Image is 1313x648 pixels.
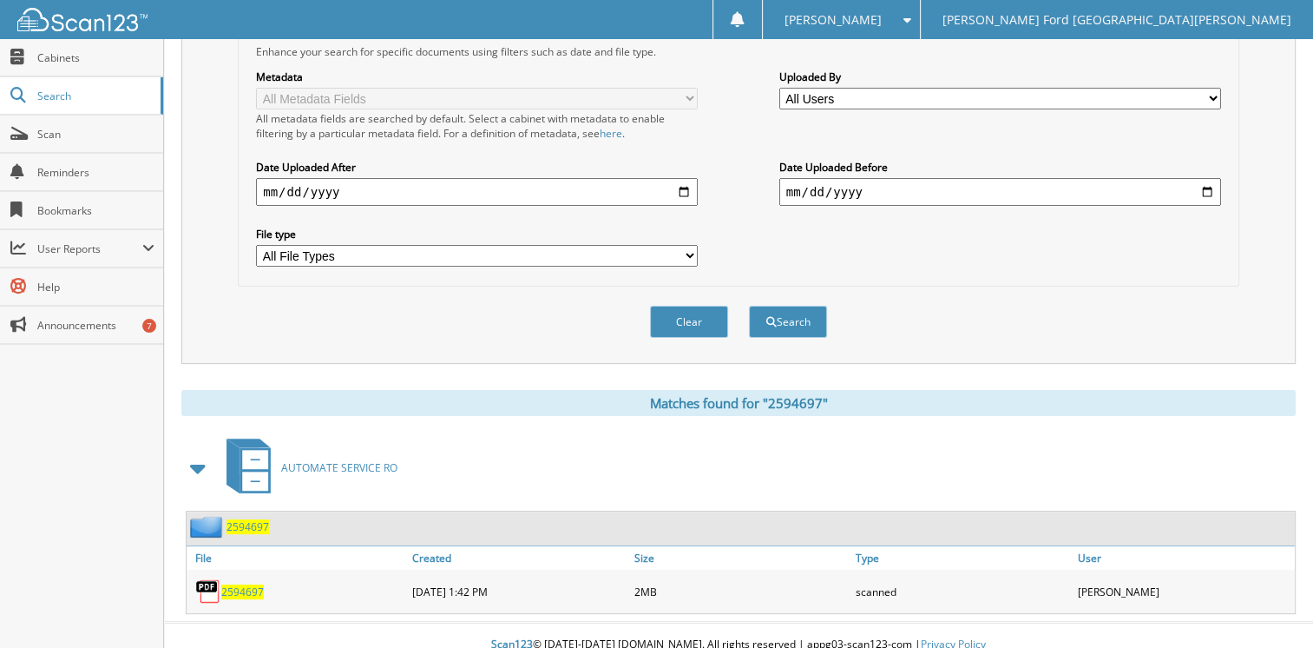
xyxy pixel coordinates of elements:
a: 2594697 [221,585,264,599]
label: Date Uploaded After [256,160,698,175]
button: Search [749,306,827,338]
span: [PERSON_NAME] [785,15,882,25]
button: Clear [650,306,728,338]
div: [DATE] 1:42 PM [408,574,629,609]
div: scanned [851,574,1073,609]
span: User Reports [37,241,142,256]
a: Created [408,546,629,570]
span: Scan [37,127,154,142]
input: start [256,178,698,206]
a: here [600,126,622,141]
a: 2594697 [226,519,269,534]
label: Uploaded By [779,69,1221,84]
span: Help [37,280,154,294]
div: 2MB [630,574,851,609]
div: 7 [142,319,156,333]
a: AUTOMATE SERVICE RO [216,433,397,502]
img: PDF.png [195,579,221,605]
a: Size [630,546,851,570]
span: AUTOMATE SERVICE RO [281,460,397,475]
span: [PERSON_NAME] Ford [GEOGRAPHIC_DATA][PERSON_NAME] [942,15,1291,25]
div: Enhance your search for specific documents using filters such as date and file type. [247,44,1230,59]
span: Reminders [37,165,154,180]
label: File type [256,227,698,241]
span: Search [37,89,152,103]
label: Date Uploaded Before [779,160,1221,175]
a: File [187,546,408,570]
a: Type [851,546,1073,570]
div: All metadata fields are searched by default. Select a cabinet with metadata to enable filtering b... [256,111,698,141]
span: Cabinets [37,50,154,65]
label: Metadata [256,69,698,84]
a: User [1073,546,1295,570]
div: [PERSON_NAME] [1073,574,1295,609]
img: scan123-logo-white.svg [17,8,148,31]
img: folder2.png [190,516,226,538]
span: Announcements [37,318,154,333]
div: Matches found for "2594697" [181,390,1296,416]
span: Bookmarks [37,203,154,218]
input: end [779,178,1221,206]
